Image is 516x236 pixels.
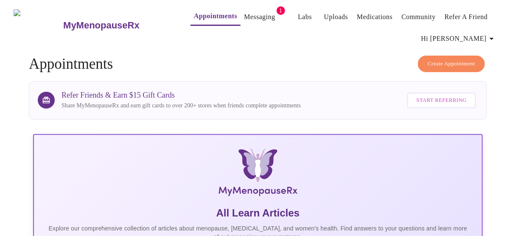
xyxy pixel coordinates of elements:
img: MyMenopauseRx Logo [14,9,62,41]
a: Community [401,11,436,23]
button: Appointments [191,8,241,26]
a: MyMenopauseRx [62,11,174,40]
h5: All Learn Articles [41,206,475,220]
h3: Refer Friends & Earn $15 Gift Cards [62,91,301,100]
button: Messaging [241,8,278,25]
button: Community [398,8,439,25]
button: Uploads [321,8,352,25]
span: Hi [PERSON_NAME] [421,33,497,45]
a: Uploads [324,11,348,23]
button: Refer a Friend [441,8,491,25]
button: Labs [292,8,319,25]
button: Hi [PERSON_NAME] [418,30,500,47]
span: 1 [277,6,285,15]
button: Create Appointment [418,56,485,72]
button: Start Referring [407,93,476,108]
img: MyMenopauseRx Logo [108,149,408,199]
h3: MyMenopauseRx [63,20,140,31]
a: Messaging [244,11,275,23]
button: Medications [353,8,396,25]
h4: Appointments [29,56,487,73]
a: Labs [298,11,312,23]
span: Start Referring [417,96,467,105]
a: Appointments [194,10,237,22]
a: Refer a Friend [445,11,488,23]
span: Create Appointment [428,59,475,69]
a: Medications [357,11,393,23]
p: Share MyMenopauseRx and earn gift cards to over 200+ stores when friends complete appointments [62,101,301,110]
a: Start Referring [405,88,478,112]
